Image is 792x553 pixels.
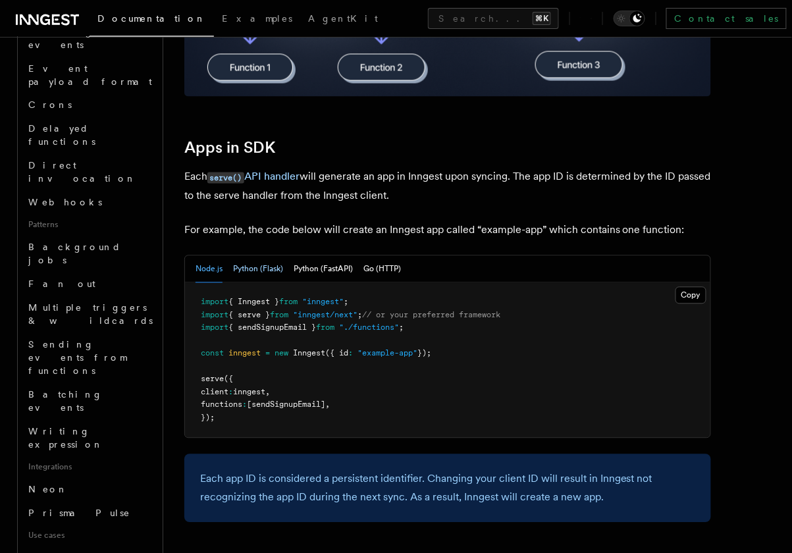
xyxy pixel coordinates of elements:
a: Writing expression [23,420,155,457]
a: Crons [23,93,155,117]
span: Direct invocation [28,161,136,184]
span: new [275,349,288,358]
span: Integrations [23,457,155,478]
span: ; [344,298,348,307]
span: from [316,323,334,332]
span: import [201,298,228,307]
span: Examples [222,13,292,24]
span: "./functions" [339,323,399,332]
span: ({ [224,375,233,384]
span: from [279,298,298,307]
a: Direct invocation [23,154,155,191]
span: : [348,349,353,358]
span: import [201,323,228,332]
span: Background jobs [28,242,121,266]
p: For example, the code below will create an Inngest app called “example-app” which contains one fu... [184,221,711,240]
span: // or your preferred framework [362,311,500,320]
button: Python (Flask) [233,256,283,283]
button: Search...⌘K [428,8,559,29]
span: Webhooks [28,197,102,208]
a: Sending events from functions [23,333,155,383]
span: inngest [228,349,261,358]
button: Node.js [196,256,223,283]
button: Python (FastAPI) [294,256,353,283]
a: Batching events [23,383,155,420]
kbd: ⌘K [533,12,551,25]
span: { Inngest } [228,298,279,307]
button: Copy [675,287,706,304]
code: serve() [207,172,244,184]
span: [sendSignupEmail] [247,400,325,409]
span: Writing expression [28,427,103,450]
a: Delayed functions [23,117,155,154]
span: }); [417,349,431,358]
a: Neon [23,478,155,502]
span: Inngest [293,349,325,358]
span: Fan out [28,279,95,290]
a: Apps in SDK [184,139,275,157]
span: , [265,388,270,397]
span: Sending events from functions [28,340,126,377]
span: client [201,388,228,397]
span: : [242,400,247,409]
a: Prisma Pulse [23,502,155,525]
span: : [228,388,233,397]
a: Background jobs [23,236,155,273]
button: Toggle dark mode [614,11,645,26]
span: }); [201,413,215,423]
span: Use cases [23,525,155,546]
a: serve()API handler [207,171,300,183]
a: Multiple triggers & wildcards [23,296,155,333]
a: Documentation [90,4,214,37]
p: Each will generate an app in Inngest upon syncing. The app ID is determined by the ID passed to t... [184,168,711,205]
a: Examples [214,4,300,36]
span: Delayed functions [28,124,95,147]
span: "example-app" [357,349,417,358]
button: Go (HTTP) [363,256,401,283]
span: = [265,349,270,358]
a: Webhooks [23,191,155,215]
span: Patterns [23,215,155,236]
span: Prisma Pulse [28,508,130,519]
span: ; [399,323,404,332]
a: Event payload format [23,57,155,93]
span: Multiple triggers & wildcards [28,303,153,327]
span: ; [357,311,362,320]
span: serve [201,375,224,384]
a: AgentKit [300,4,386,36]
a: Sending events [23,20,155,57]
span: AgentKit [308,13,378,24]
span: ({ id [325,349,348,358]
span: { sendSignupEmail } [228,323,316,332]
span: Crons [28,100,72,111]
span: const [201,349,224,358]
span: inngest [233,388,265,397]
span: from [270,311,288,320]
span: functions [201,400,242,409]
p: Each app ID is considered a persistent identifier. Changing your client ID will result in Inngest... [200,470,695,507]
span: "inngest/next" [293,311,357,320]
span: Batching events [28,390,103,413]
span: Event payload format [28,63,152,87]
span: , [325,400,330,409]
span: { serve } [228,311,270,320]
a: Contact sales [666,8,787,29]
a: Fan out [23,273,155,296]
span: import [201,311,228,320]
span: Documentation [97,13,206,24]
span: "inngest" [302,298,344,307]
span: Neon [28,485,68,495]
